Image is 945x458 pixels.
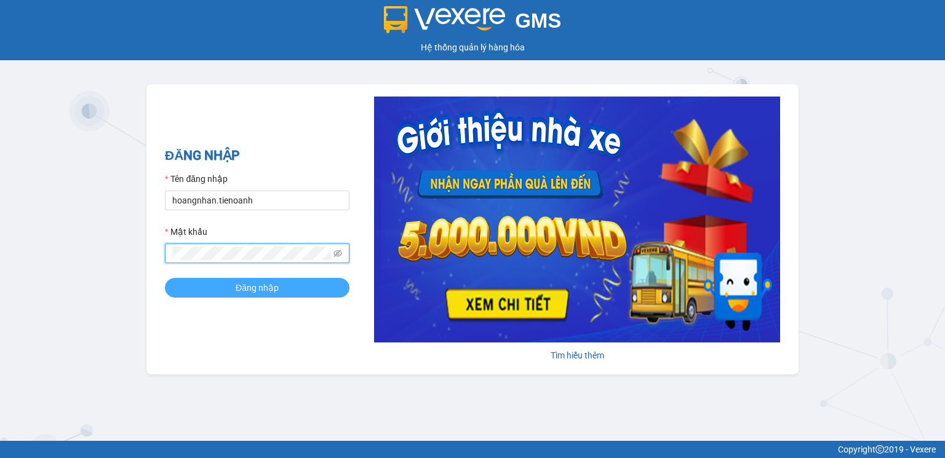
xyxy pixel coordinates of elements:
label: Mật khẩu [165,225,207,239]
img: banner-0 [374,97,780,342]
h2: ĐĂNG NHẬP [165,146,349,166]
span: eye-invisible [333,249,342,258]
span: GMS [515,9,561,32]
input: Mật khẩu [172,247,331,260]
label: Tên đăng nhập [165,172,228,186]
div: Copyright 2019 - Vexere [9,443,936,456]
img: logo 2 [384,6,506,33]
span: Đăng nhập [236,281,279,294]
input: Tên đăng nhập [165,191,349,210]
button: Đăng nhập [165,278,349,298]
span: copyright [875,445,884,454]
div: Tìm hiểu thêm [374,349,780,362]
div: Hệ thống quản lý hàng hóa [3,41,942,54]
a: GMS [384,18,562,28]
